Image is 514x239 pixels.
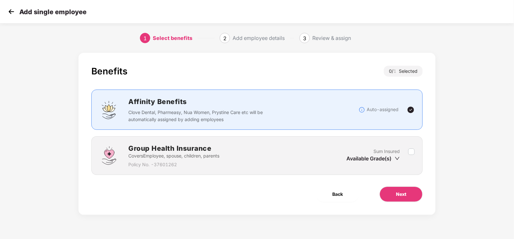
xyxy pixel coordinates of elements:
button: Next [380,186,423,202]
p: Add single employee [19,8,87,16]
span: 1 [143,35,147,42]
span: 1 [393,68,399,74]
img: svg+xml;base64,PHN2ZyBpZD0iR3JvdXBfSGVhbHRoX0luc3VyYW5jZSIgZGF0YS1uYW1lPSJHcm91cCBIZWFsdGggSW5zdX... [99,146,119,165]
p: Sum Insured [373,148,400,155]
span: Next [396,191,406,198]
div: Benefits [91,66,127,77]
div: Review & assign [312,33,351,43]
img: svg+xml;base64,PHN2ZyBpZD0iVGljay0yNHgyNCIgeG1sbnM9Imh0dHA6Ly93d3cudzMub3JnLzIwMDAvc3ZnIiB3aWR0aD... [407,106,415,114]
button: Back [316,186,359,202]
p: Policy No. - 37601262 [128,161,219,168]
p: Covers Employee, spouse, children, parents [128,152,219,159]
img: svg+xml;base64,PHN2ZyBpZD0iQWZmaW5pdHlfQmVuZWZpdHMiIGRhdGEtbmFtZT0iQWZmaW5pdHkgQmVuZWZpdHMiIHhtbG... [99,100,119,119]
h2: Group Health Insurance [128,143,219,154]
h2: Affinity Benefits [128,96,359,107]
p: Auto-assigned [367,106,399,113]
span: Back [332,191,343,198]
div: Available Grade(s) [346,155,400,162]
img: svg+xml;base64,PHN2ZyB4bWxucz0iaHR0cDovL3d3dy53My5vcmcvMjAwMC9zdmciIHdpZHRoPSIzMCIgaGVpZ2h0PSIzMC... [6,7,16,16]
div: Add employee details [233,33,285,43]
div: 0 / Selected [384,66,423,77]
div: Select benefits [153,33,192,43]
span: 3 [303,35,306,42]
img: svg+xml;base64,PHN2ZyBpZD0iSW5mb18tXzMyeDMyIiBkYXRhLW5hbWU9IkluZm8gLSAzMngzMiIgeG1sbnM9Imh0dHA6Ly... [359,107,365,113]
p: Clove Dental, Pharmeasy, Nua Women, Prystine Care etc will be automatically assigned by adding em... [128,109,266,123]
span: 2 [223,35,226,42]
span: down [395,156,400,161]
